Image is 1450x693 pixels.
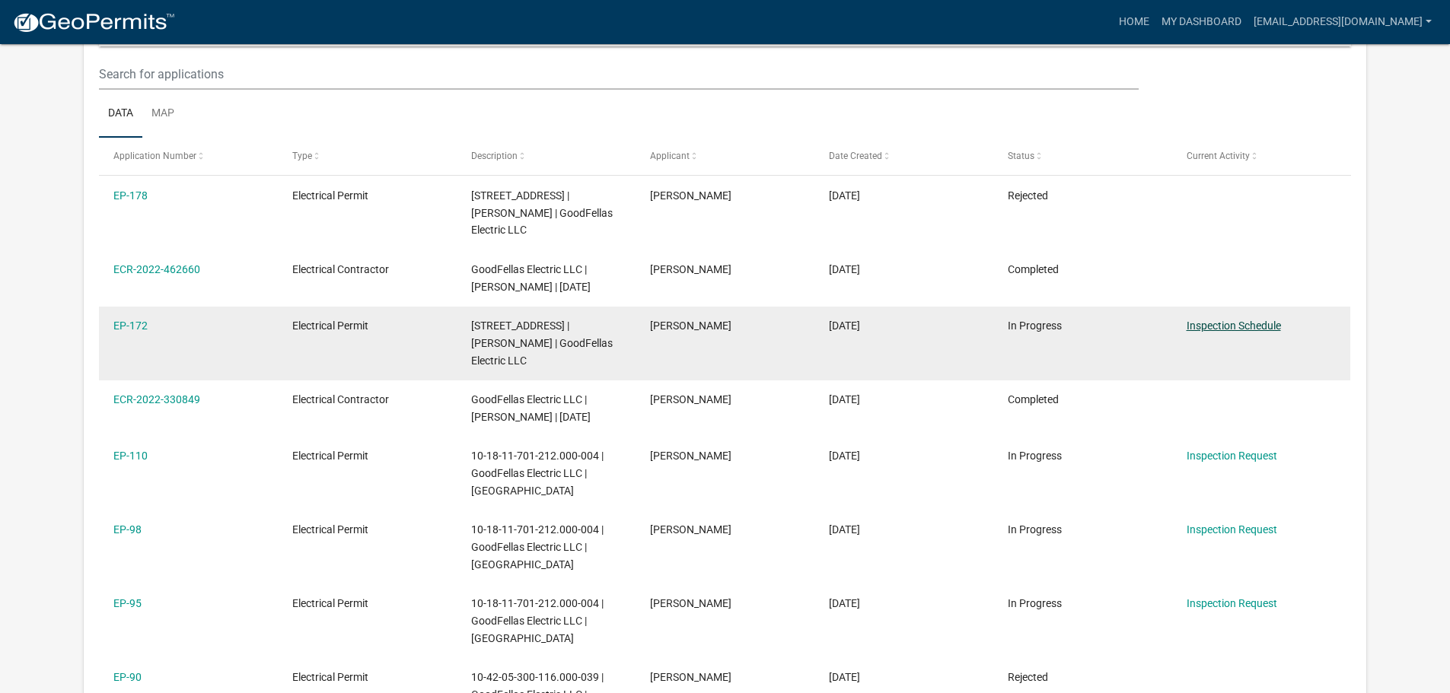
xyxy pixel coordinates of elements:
[1008,151,1034,161] span: Status
[99,59,1138,90] input: Search for applications
[1248,8,1438,37] a: [EMAIL_ADDRESS][DOMAIN_NAME]
[814,138,993,174] datatable-header-cell: Date Created
[650,597,731,609] span: Salvatore Silvano
[292,151,312,161] span: Type
[113,319,148,332] a: EP-172
[1008,523,1062,536] span: In Progress
[292,319,368,332] span: Electrical Permit
[113,450,148,462] a: EP-110
[1008,189,1048,202] span: Rejected
[471,393,591,423] span: GoodFellas Electric LLC | Salvatore Silvano | 12/31/2024
[1187,319,1281,332] a: Inspection Schedule
[1171,138,1350,174] datatable-header-cell: Current Activity
[292,671,368,683] span: Electrical Permit
[471,319,613,367] span: 1155 START RD 62 | Salvatore Silvano | GoodFellas Electric LLC
[1113,8,1155,37] a: Home
[829,319,860,332] span: 08/12/2025
[1187,523,1277,536] a: Inspection Request
[1187,597,1277,609] a: Inspection Request
[292,597,368,609] span: Electrical Permit
[1008,597,1062,609] span: In Progress
[829,263,860,275] span: 08/12/2025
[113,263,200,275] a: ECR-2022-462660
[278,138,457,174] datatable-header-cell: Type
[471,523,604,571] span: 10-18-11-701-212.000-004 | GoodFellas Electric LLC | DEPOT STREET0
[829,450,860,462] span: 10/14/2024
[650,263,731,275] span: Salvatore Silvano
[292,189,368,202] span: Electrical Permit
[1008,393,1059,405] span: Completed
[829,597,860,609] span: 08/09/2024
[650,151,690,161] span: Applicant
[1008,319,1062,332] span: In Progress
[457,138,636,174] datatable-header-cell: Description
[650,450,731,462] span: Salvatore Silvano
[650,189,731,202] span: Salvatore Silvano
[292,450,368,462] span: Electrical Permit
[113,671,142,683] a: EP-90
[829,189,860,202] span: 09/15/2025
[113,151,196,161] span: Application Number
[292,263,389,275] span: Electrical Contractor
[113,597,142,609] a: EP-95
[292,393,389,405] span: Electrical Contractor
[471,597,604,644] span: 10-18-11-701-212.000-004 | GoodFellas Electric LLC | DEPOT STREET0
[113,393,200,405] a: ECR-2022-330849
[1008,671,1048,683] span: Rejected
[99,138,278,174] datatable-header-cell: Application Number
[1008,450,1062,462] span: In Progress
[1187,151,1250,161] span: Current Activity
[292,523,368,536] span: Electrical Permit
[1187,450,1277,462] a: Inspection Request
[1008,263,1059,275] span: Completed
[113,189,148,202] a: EP-178
[636,138,814,174] datatable-header-cell: Applicant
[650,319,731,332] span: Salvatore Silvano
[1155,8,1248,37] a: My Dashboard
[650,671,731,683] span: Salvatore Silvano
[829,671,860,683] span: 07/08/2024
[829,151,882,161] span: Date Created
[142,90,183,138] a: Map
[650,523,731,536] span: Salvatore Silvano
[99,90,142,138] a: Data
[650,393,731,405] span: Salvatore Silvano
[471,189,613,237] span: 2109 SPRING RIDGE CT | Salvatore Silvano | GoodFellas Electric LLC
[471,263,591,293] span: GoodFellas Electric LLC | Salvatore Silvano | 06/30/2026
[471,450,604,497] span: 10-18-11-701-212.000-004 | GoodFellas Electric LLC | DEPOT STREET0
[993,138,1171,174] datatable-header-cell: Status
[113,523,142,536] a: EP-98
[471,151,518,161] span: Description
[829,393,860,405] span: 11/01/2024
[829,523,860,536] span: 08/27/2024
